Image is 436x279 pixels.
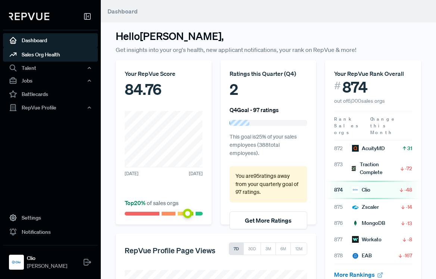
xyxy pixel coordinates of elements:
a: Battlecards [3,87,98,101]
img: AcuityMD [352,145,359,152]
span: Sales orgs [334,123,359,136]
h6: Q4 Goal - 97 ratings [230,106,279,113]
a: Notifications [3,225,98,239]
img: Clio [352,186,359,193]
div: Ratings this Quarter ( Q4 ) [230,69,308,78]
span: 878 [334,252,352,260]
span: -8 [407,236,412,243]
span: Top 20 % [125,199,147,207]
span: Change this Month [370,116,396,136]
span: 874 [342,78,368,96]
h5: RepVue Profile Page Views [125,246,215,255]
span: 872 [334,145,352,152]
div: Zscaler [352,203,379,211]
a: Settings [3,211,98,225]
strong: Clio [27,254,67,262]
span: Dashboard [108,7,138,15]
div: Workato [352,236,381,244]
p: This goal is 25 % of your sales employees ( 388 total employees). [230,133,308,157]
span: [DATE] [189,170,203,177]
div: 84.76 [125,78,203,100]
button: Talent [3,62,98,74]
img: Zscaler [352,204,359,211]
div: AcuityMD [352,145,385,152]
a: ClioClio[PERSON_NAME] [3,245,98,273]
button: 7D [229,242,244,255]
span: -14 [406,203,412,211]
span: # [334,78,341,93]
img: MongoDB [352,220,359,227]
span: 873 [334,161,351,176]
span: Rank [334,116,352,123]
button: Get More Ratings [230,211,308,229]
span: 874 [334,186,352,194]
div: 2 [230,78,308,100]
a: Dashboard [3,33,98,47]
span: 877 [334,236,352,244]
span: out of 6,000 sales orgs [334,97,385,104]
span: -13 [406,220,412,227]
p: You are 95 ratings away from your quarterly goal of 97 ratings . [236,172,302,196]
div: Your RepVue Score [125,69,203,78]
span: 31 [407,145,412,152]
span: [DATE] [125,170,138,177]
div: Traction Complete [351,161,399,176]
p: Get insights into your org's health, new applicant notifications, your rank on RepVue & more! [116,45,421,54]
div: EAB [352,252,372,260]
img: Clio [10,256,22,268]
img: Workato [352,236,359,243]
button: 3M [261,242,276,255]
span: -48 [404,186,412,193]
img: EAB [352,252,359,259]
a: Sales Org Health [3,47,98,62]
h3: Hello [PERSON_NAME] , [116,30,421,42]
button: 30D [243,242,261,255]
button: 6M [275,242,291,255]
span: -72 [405,165,412,172]
button: Jobs [3,74,98,87]
img: RepVue [9,13,49,20]
a: More Rankings [334,271,383,278]
span: 876 [334,219,352,227]
div: Clio [352,186,370,194]
button: RepVue Profile [3,101,98,114]
span: of sales orgs [125,199,178,207]
span: Your RepVue Rank Overall [334,70,404,77]
button: 12M [290,242,307,255]
img: Traction Complete [351,165,357,172]
span: 875 [334,203,352,211]
span: -167 [403,252,412,259]
span: [PERSON_NAME] [27,262,67,270]
div: MongoDB [352,219,385,227]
